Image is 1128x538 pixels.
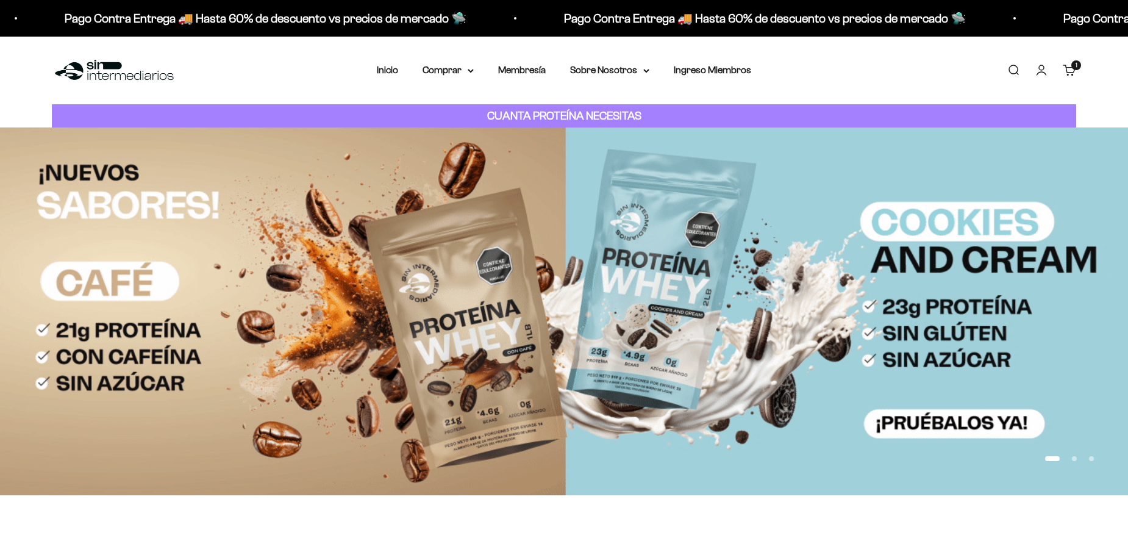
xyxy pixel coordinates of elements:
[1076,62,1077,68] span: 1
[570,62,649,78] summary: Sobre Nosotros
[377,65,398,75] a: Inicio
[541,9,943,28] p: Pago Contra Entrega 🚚 Hasta 60% de descuento vs precios de mercado 🛸
[42,9,444,28] p: Pago Contra Entrega 🚚 Hasta 60% de descuento vs precios de mercado 🛸
[423,62,474,78] summary: Comprar
[674,65,751,75] a: Ingreso Miembros
[487,109,641,122] strong: CUANTA PROTEÍNA NECESITAS
[498,65,546,75] a: Membresía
